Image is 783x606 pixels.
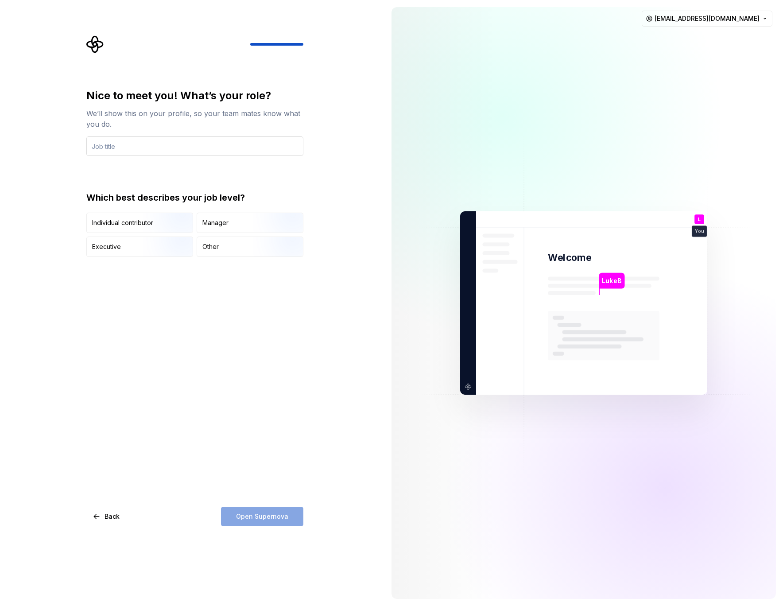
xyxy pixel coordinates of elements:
div: Which best describes your job level? [86,191,303,204]
input: Job title [86,136,303,156]
p: LukeB [602,276,621,286]
div: Manager [202,218,229,227]
p: Welcome [548,251,591,264]
button: Back [86,507,127,526]
div: Nice to meet you! What’s your role? [86,89,303,103]
svg: Supernova Logo [86,35,104,53]
div: Other [202,242,219,251]
span: Back [105,512,120,521]
div: We’ll show this on your profile, so your team mates know what you do. [86,108,303,129]
button: [EMAIL_ADDRESS][DOMAIN_NAME] [642,11,772,27]
p: L [698,217,701,222]
p: You [695,229,704,234]
div: Individual contributor [92,218,153,227]
div: Executive [92,242,121,251]
span: [EMAIL_ADDRESS][DOMAIN_NAME] [655,14,760,23]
